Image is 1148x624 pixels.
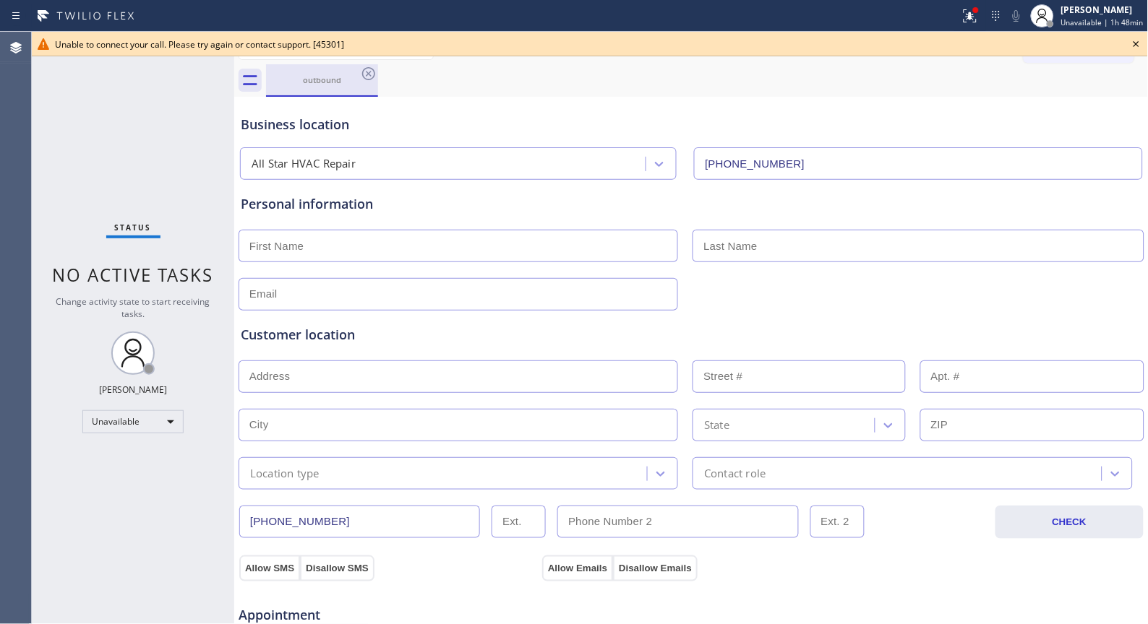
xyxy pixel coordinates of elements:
[252,156,356,173] div: All Star HVAC Repair
[53,263,214,287] span: No active tasks
[267,74,377,85] div: outbound
[492,506,546,538] input: Ext.
[704,417,729,433] div: State
[920,409,1144,441] input: ZIP
[694,147,1142,180] input: Phone Number
[239,555,300,581] button: Allow SMS
[239,409,678,441] input: City
[239,360,678,393] input: Address
[55,38,344,51] span: Unable to connect your call. Please try again or contact support. [45301]
[239,278,678,311] input: Email
[995,506,1144,539] button: CHECK
[557,506,798,538] input: Phone Number 2
[300,555,374,581] button: Disallow SMS
[693,230,1144,262] input: Last Name
[1006,6,1027,26] button: Mute
[1061,4,1144,16] div: [PERSON_NAME]
[810,506,865,538] input: Ext. 2
[99,383,167,396] div: [PERSON_NAME]
[82,410,184,433] div: Unavailable
[241,194,1142,214] div: Personal information
[693,360,905,393] input: Street #
[241,115,1142,134] div: Business location
[542,555,613,581] button: Allow Emails
[704,465,766,482] div: Contact role
[613,555,698,581] button: Disallow Emails
[56,295,210,320] span: Change activity state to start receiving tasks.
[250,465,320,482] div: Location type
[239,230,678,262] input: First Name
[115,222,152,233] span: Status
[239,506,480,538] input: Phone Number
[241,325,1142,344] div: Customer location
[1061,17,1144,27] span: Unavailable | 1h 48min
[920,360,1144,393] input: Apt. #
